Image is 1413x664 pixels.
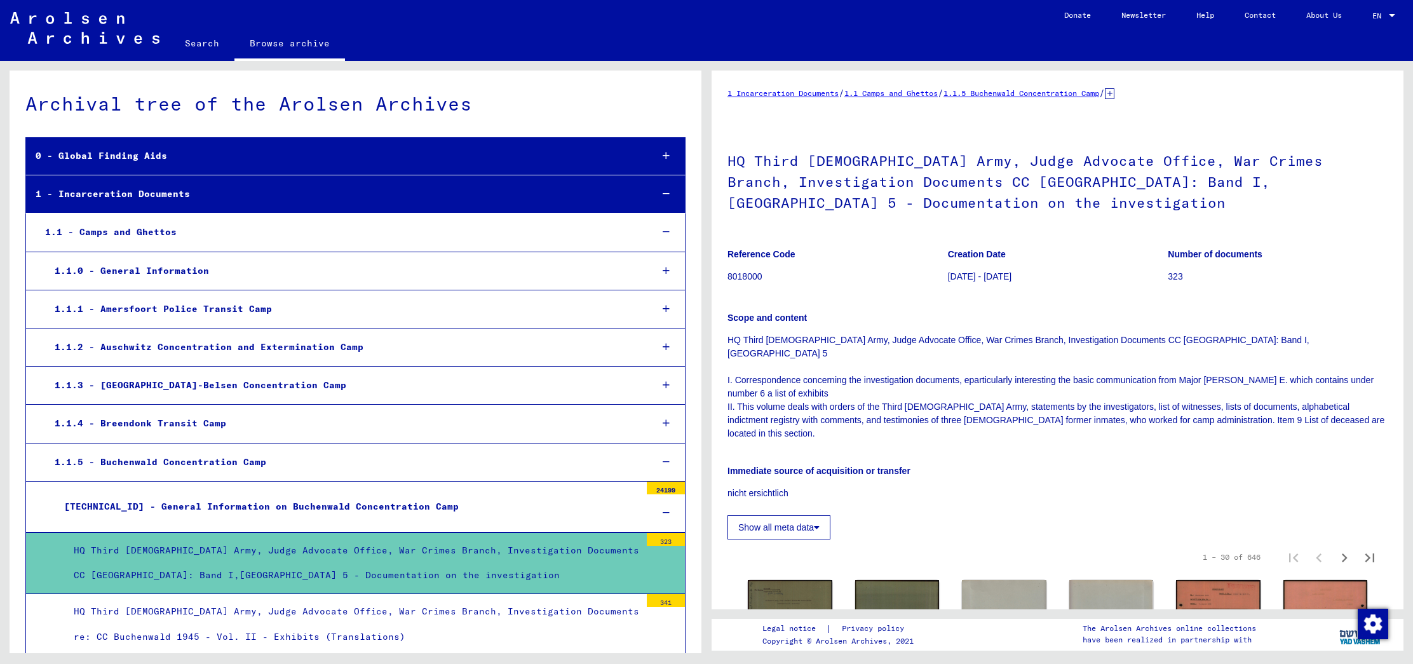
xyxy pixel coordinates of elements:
[727,132,1388,229] h1: HQ Third [DEMOGRAPHIC_DATA] Army, Judge Advocate Office, War Crimes Branch, Investigation Documen...
[55,494,640,519] div: [TECHNICAL_ID] - General Information on Buchenwald Concentration Camp
[170,28,234,58] a: Search
[727,466,910,476] b: Immediate source of acquisition or transfer
[234,28,345,61] a: Browse archive
[762,635,919,647] p: Copyright © Arolsen Archives, 2021
[727,270,947,283] p: 8018000
[727,88,839,98] a: 1 Incarceration Documents
[948,270,1168,283] p: [DATE] - [DATE]
[1168,249,1262,259] b: Number of documents
[45,297,641,322] div: 1.1.1 - Amersfoort Police Transit Camp
[45,411,641,436] div: 1.1.4 - Breendonk Transit Camp
[727,249,795,259] b: Reference Code
[1099,87,1105,98] span: /
[948,249,1006,259] b: Creation Date
[26,182,641,207] div: 1 - Incarceration Documents
[943,88,1099,98] a: 1.1.5 Buchenwald Concentration Camp
[45,373,641,398] div: 1.1.3 - [GEOGRAPHIC_DATA]-Belsen Concentration Camp
[1358,609,1388,639] img: Change consent
[727,515,830,539] button: Show all meta data
[45,450,641,475] div: 1.1.5 - Buchenwald Concentration Camp
[832,622,919,635] a: Privacy policy
[45,259,641,283] div: 1.1.0 - General Information
[1281,545,1306,570] button: First page
[647,533,685,546] div: 323
[36,220,641,245] div: 1.1 - Camps and Ghettos
[45,335,641,360] div: 1.1.2 - Auschwitz Concentration and Extermination Camp
[647,482,685,494] div: 24199
[1306,545,1332,570] button: Previous page
[727,313,807,323] b: Scope and content
[26,144,641,168] div: 0 - Global Finding Aids
[762,622,826,635] a: Legal notice
[1168,270,1388,283] p: 323
[762,622,919,635] div: |
[64,599,640,649] div: HQ Third [DEMOGRAPHIC_DATA] Army, Judge Advocate Office, War Crimes Branch, Investigation Documen...
[1203,552,1261,563] div: 1 – 30 of 646
[844,88,938,98] a: 1.1 Camps and Ghettos
[25,90,686,118] div: Archival tree of the Arolsen Archives
[938,87,943,98] span: /
[1357,545,1383,570] button: Last page
[10,12,159,44] img: Arolsen_neg.svg
[727,334,1388,440] p: HQ Third [DEMOGRAPHIC_DATA] Army, Judge Advocate Office, War Crimes Branch, Investigation Documen...
[1337,618,1384,650] img: yv_logo.png
[1372,11,1386,20] span: EN
[647,594,685,607] div: 341
[727,487,1388,500] p: nicht ersichtlich
[1083,623,1256,634] p: The Arolsen Archives online collections
[1332,545,1357,570] button: Next page
[1083,634,1256,646] p: have been realized in partnership with
[64,538,640,588] div: HQ Third [DEMOGRAPHIC_DATA] Army, Judge Advocate Office, War Crimes Branch, Investigation Documen...
[839,87,844,98] span: /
